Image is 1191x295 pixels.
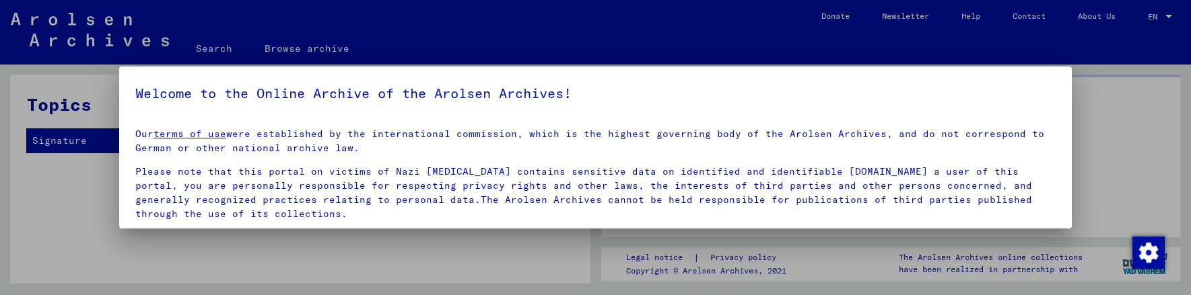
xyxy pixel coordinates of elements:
p: Our were established by the international commission, which is the highest governing body of the ... [135,127,1056,155]
p: Please note that this portal on victims of Nazi [MEDICAL_DATA] contains sensitive data on identif... [135,165,1056,221]
h5: Welcome to the Online Archive of the Arolsen Archives! [135,83,1056,104]
a: terms of use [154,128,226,140]
img: Change consent [1132,237,1165,269]
div: Change consent [1132,236,1164,268]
